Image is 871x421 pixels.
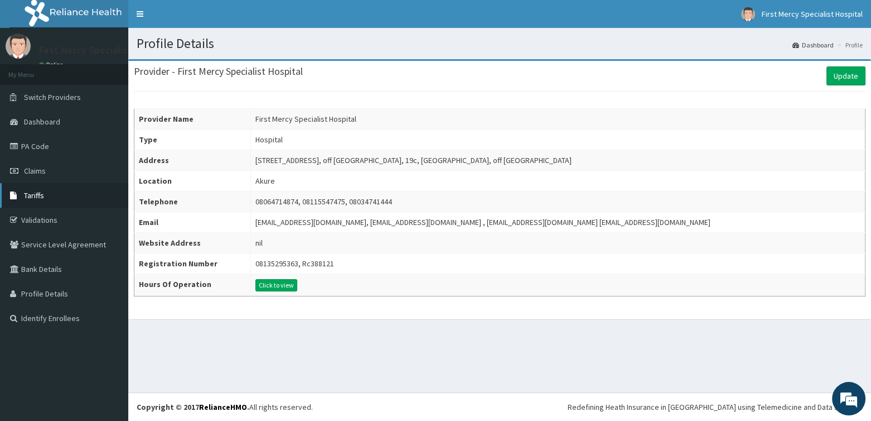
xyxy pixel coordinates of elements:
span: We're online! [65,141,154,253]
div: Chat with us now [58,63,187,77]
div: Akure [255,175,275,186]
div: [STREET_ADDRESS], off [GEOGRAPHIC_DATA], 19c, [GEOGRAPHIC_DATA], off [GEOGRAPHIC_DATA] [255,155,572,166]
a: Dashboard [792,40,834,50]
img: User Image [6,34,31,59]
th: Address [134,150,251,171]
h1: Profile Details [137,36,863,51]
a: RelianceHMO [199,402,247,412]
span: Switch Providers [24,92,81,102]
th: Hours Of Operation [134,274,251,296]
div: Hospital [255,134,283,145]
h3: Provider - First Mercy Specialist Hospital [134,66,303,76]
img: User Image [741,7,755,21]
th: Type [134,130,251,150]
strong: Copyright © 2017 . [137,402,249,412]
div: 08064714874, 08115547475, 08034741444 [255,196,392,207]
button: Click to view [255,279,297,291]
textarea: Type your message and hit 'Enter' [6,305,212,344]
div: [EMAIL_ADDRESS][DOMAIN_NAME], [EMAIL_ADDRESS][DOMAIN_NAME] , [EMAIL_ADDRESS][DOMAIN_NAME] [EMAIL_... [255,217,710,228]
div: First Mercy Specialist Hospital [255,113,356,125]
th: Telephone [134,192,251,212]
span: Tariffs [24,190,44,200]
th: Registration Number [134,253,251,274]
th: Email [134,212,251,233]
span: Claims [24,166,46,176]
p: First Mercy Specialist Hospital [39,45,171,55]
div: 08135295363, Rc388121 [255,258,334,269]
div: Minimize live chat window [183,6,210,32]
div: Redefining Heath Insurance in [GEOGRAPHIC_DATA] using Telemedicine and Data Science! [568,401,863,413]
th: Location [134,171,251,192]
img: d_794563401_company_1708531726252_794563401 [21,56,45,84]
span: First Mercy Specialist Hospital [762,9,863,19]
div: nil [255,237,263,248]
a: Update [826,66,865,85]
li: Profile [835,40,863,50]
th: Provider Name [134,109,251,130]
a: Online [39,61,66,69]
footer: All rights reserved. [128,393,871,421]
span: Dashboard [24,117,60,127]
th: Website Address [134,233,251,253]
